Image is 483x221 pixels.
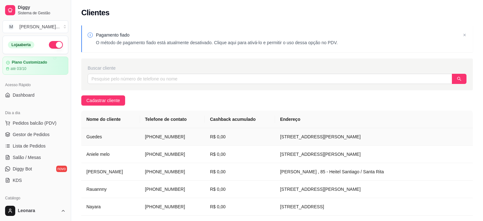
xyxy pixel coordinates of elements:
td: R$ 0,00 [205,198,275,216]
td: Aniele melo [81,146,140,163]
a: Dashboard [3,90,68,100]
td: [PHONE_NUMBER] [140,146,205,163]
td: R$ 0,00 [205,128,275,146]
h2: Clientes [81,8,110,18]
td: Rauannny [81,181,140,198]
button: Alterar Status [49,41,63,49]
button: Cadastrar cliente [81,95,125,106]
th: Nome do cliente [81,111,140,128]
button: Pedidos balcão (PDV) [3,118,68,128]
a: KDS [3,175,68,185]
td: R$ 0,00 [205,146,275,163]
div: Dia a dia [3,108,68,118]
td: [STREET_ADDRESS][PERSON_NAME] [275,146,473,163]
button: Leonara [3,203,68,218]
td: [PHONE_NUMBER] [140,128,205,146]
span: Pedidos balcão (PDV) [13,120,57,126]
td: [STREET_ADDRESS][PERSON_NAME] [275,181,473,198]
td: Guedes [81,128,140,146]
td: [STREET_ADDRESS] [275,198,473,216]
td: [PHONE_NUMBER] [140,198,205,216]
article: até 03/10 [10,66,26,71]
a: Diggy Botnovo [3,164,68,174]
span: Gestor de Pedidos [13,131,50,138]
input: Pesquise pelo número de telefone ou nome [88,74,452,84]
span: Lista de Pedidos [13,143,46,149]
td: R$ 0,00 [205,181,275,198]
article: Plano Customizado [12,60,47,65]
th: Cashback acumulado [205,111,275,128]
span: Salão / Mesas [13,154,41,161]
a: DiggySistema de Gestão [3,3,68,18]
span: Sistema de Gestão [18,10,66,16]
a: Lista de Pedidos [3,141,68,151]
td: [PERSON_NAME] , 85 - Heitel Santiago / Santa Rita [275,163,473,181]
span: Leonara [18,208,58,214]
th: Telefone de contato [140,111,205,128]
span: Dashboard [13,92,35,98]
span: Cadastrar cliente [86,97,120,104]
button: Select a team [3,20,68,33]
a: Salão / Mesas [3,152,68,162]
div: Buscar cliente [88,65,466,71]
td: Nayara [81,198,140,216]
a: Plano Customizadoaté 03/10 [3,57,68,75]
td: [STREET_ADDRESS][PERSON_NAME] [275,128,473,146]
span: Diggy Bot [13,166,32,172]
div: Catálogo [3,193,68,203]
td: R$ 0,00 [205,163,275,181]
p: Pagamento fiado [96,32,338,38]
td: [PHONE_NUMBER] [140,181,205,198]
div: [PERSON_NAME] ... [19,24,60,30]
span: M [8,24,14,30]
div: Acesso Rápido [3,80,68,90]
a: Gestor de Pedidos [3,129,68,140]
th: Endereço [275,111,473,128]
span: KDS [13,177,22,183]
td: [PERSON_NAME] [81,163,140,181]
span: search [457,77,461,81]
td: [PHONE_NUMBER] [140,163,205,181]
span: Diggy [18,5,66,10]
div: Loja aberta [8,41,34,48]
p: O método de pagamento fiado está atualmente desativado. Clique aqui para ativá-lo e permitir o us... [96,39,338,46]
